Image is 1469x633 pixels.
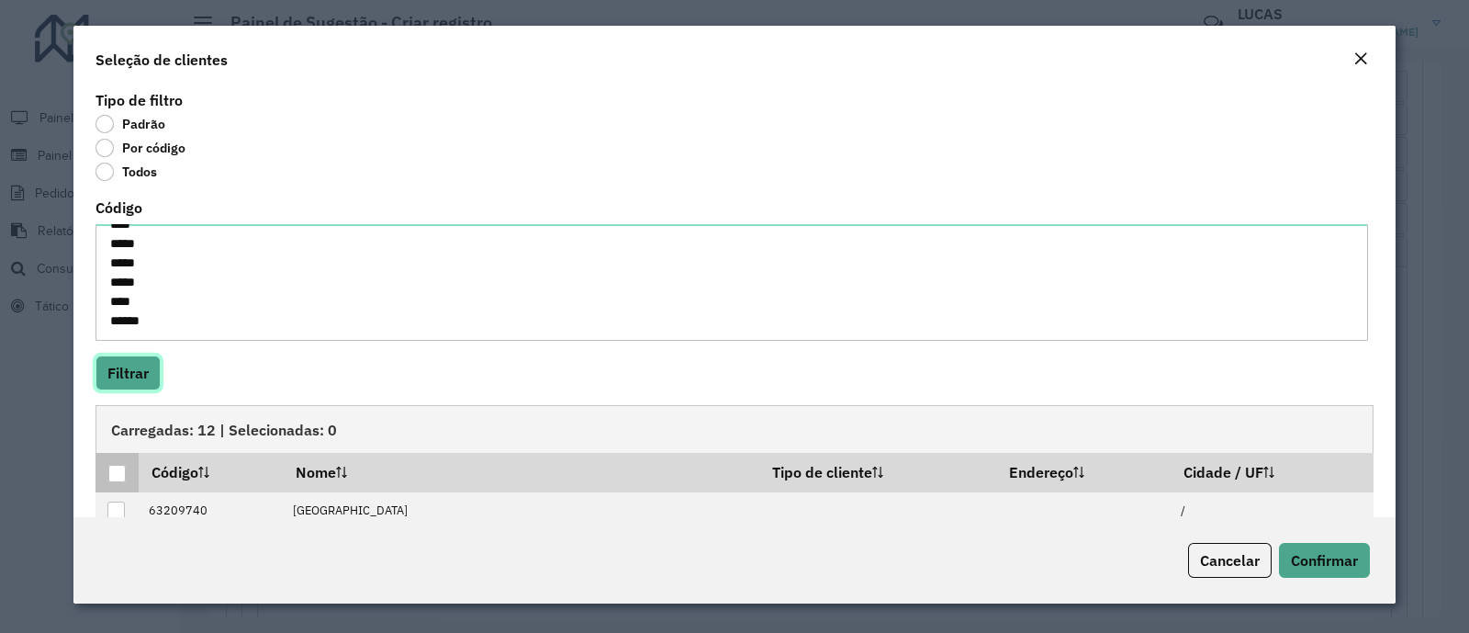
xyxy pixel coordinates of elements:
label: Por código [95,139,185,157]
span: Cancelar [1200,551,1260,570]
th: Nome [284,453,759,492]
div: Carregadas: 12 | Selecionadas: 0 [95,405,1374,453]
em: Fechar [1353,51,1368,66]
td: / [1172,492,1374,530]
label: Todos [95,163,157,181]
span: Confirmar [1291,551,1358,570]
th: Endereço [996,453,1171,492]
h4: Seleção de clientes [95,49,228,71]
th: Cidade / UF [1172,453,1374,492]
label: Código [95,197,142,219]
button: Cancelar [1188,543,1272,578]
button: Close [1348,48,1374,72]
button: Confirmar [1279,543,1370,578]
td: [GEOGRAPHIC_DATA] [284,492,759,530]
th: Código [139,453,283,492]
th: Tipo de cliente [759,453,996,492]
label: Tipo de filtro [95,89,183,111]
button: Filtrar [95,356,161,390]
td: 63209740 [139,492,283,530]
label: Padrão [95,115,165,133]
